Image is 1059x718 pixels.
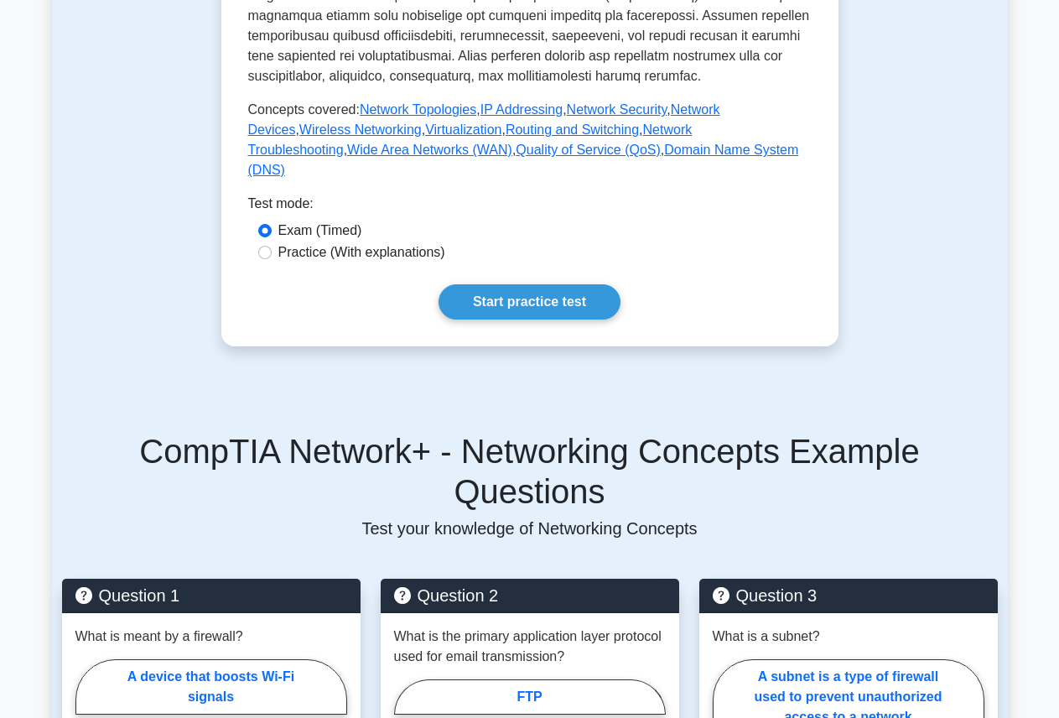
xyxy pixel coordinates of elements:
p: What is a subnet? [713,627,820,647]
p: Test your knowledge of Networking Concepts [62,518,998,538]
p: What is meant by a firewall? [75,627,243,647]
a: Wireless Networking [299,122,422,137]
label: Practice (With explanations) [278,242,445,263]
a: Virtualization [425,122,501,137]
label: FTP [394,679,666,715]
a: Network Security [567,102,667,117]
a: Quality of Service (QoS) [516,143,661,157]
p: Concepts covered: , , , , , , , , , , [248,100,812,180]
a: IP Addressing [480,102,563,117]
h5: Question 2 [394,585,666,606]
label: A device that boosts Wi-Fi signals [75,659,347,715]
a: Network Topologies [360,102,476,117]
div: Test mode: [248,194,812,221]
a: Network Devices [248,102,720,137]
h5: CompTIA Network+ - Networking Concepts Example Questions [62,431,998,512]
label: Exam (Timed) [278,221,362,241]
h5: Question 3 [713,585,984,606]
p: What is the primary application layer protocol used for email transmission? [394,627,666,667]
h5: Question 1 [75,585,347,606]
a: Routing and Switching [506,122,639,137]
a: Start practice test [439,284,620,320]
a: Wide Area Networks (WAN) [347,143,512,157]
a: Network Troubleshooting [248,122,693,157]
